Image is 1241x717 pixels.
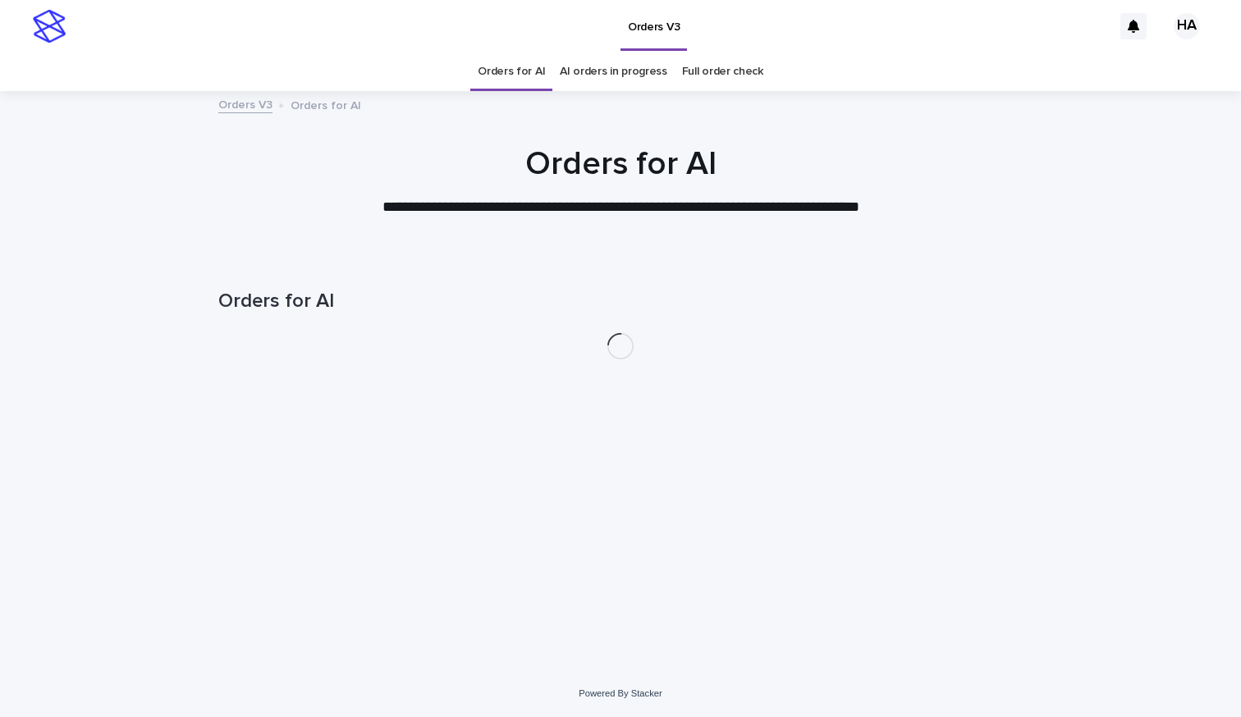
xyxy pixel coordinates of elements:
img: stacker-logo-s-only.png [33,10,66,43]
div: HA [1174,13,1200,39]
a: AI orders in progress [560,53,667,91]
a: Orders for AI [478,53,545,91]
h1: Orders for AI [218,144,1023,184]
a: Powered By Stacker [579,688,662,698]
p: Orders for AI [291,95,361,113]
a: Full order check [682,53,763,91]
h1: Orders for AI [218,290,1023,313]
a: Orders V3 [218,94,272,113]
